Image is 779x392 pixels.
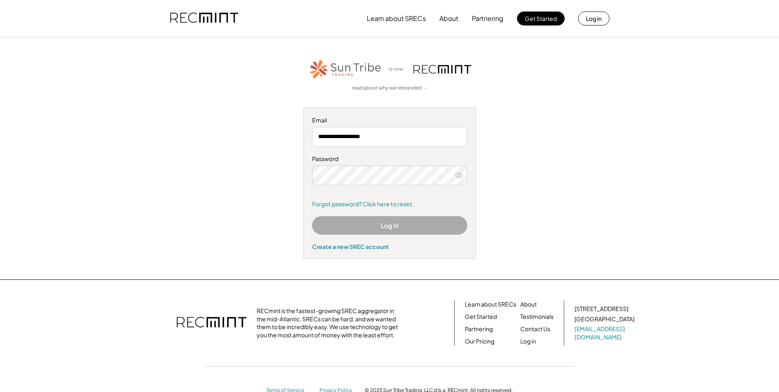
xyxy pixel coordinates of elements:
[257,307,402,339] div: RECmint is the fastest-growing SREC aggregator in the mid-Atlantic. SRECs can be hard, and we wan...
[520,313,554,321] a: Testimonials
[517,12,565,25] button: Get Started
[520,337,536,346] a: Log in
[308,58,382,81] img: STT_Horizontal_Logo%2B-%2BColor.png
[177,309,246,337] img: recmint-logotype%403x.png
[574,325,636,341] a: [EMAIL_ADDRESS][DOMAIN_NAME]
[312,243,467,250] div: Create a new SREC account
[465,300,516,309] a: Learn about SRECs
[312,200,467,208] a: Forgot password? Click here to reset.
[312,116,467,125] div: Email
[578,12,609,25] button: Log in
[520,325,550,333] a: Contact Us
[352,85,427,92] a: read about why we rebranded →
[574,315,634,323] div: [GEOGRAPHIC_DATA]
[465,325,493,333] a: Partnering
[465,337,494,346] a: Our Pricing
[574,305,628,313] div: [STREET_ADDRESS]
[170,5,238,32] img: recmint-logotype%403x.png
[414,65,471,74] img: recmint-logotype%403x.png
[439,10,458,27] button: About
[386,66,409,73] div: is now
[312,216,467,235] button: Log In
[367,10,426,27] button: Learn about SRECs
[472,10,503,27] button: Partnering
[520,300,537,309] a: About
[465,313,497,321] a: Get Started
[312,155,467,163] div: Password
